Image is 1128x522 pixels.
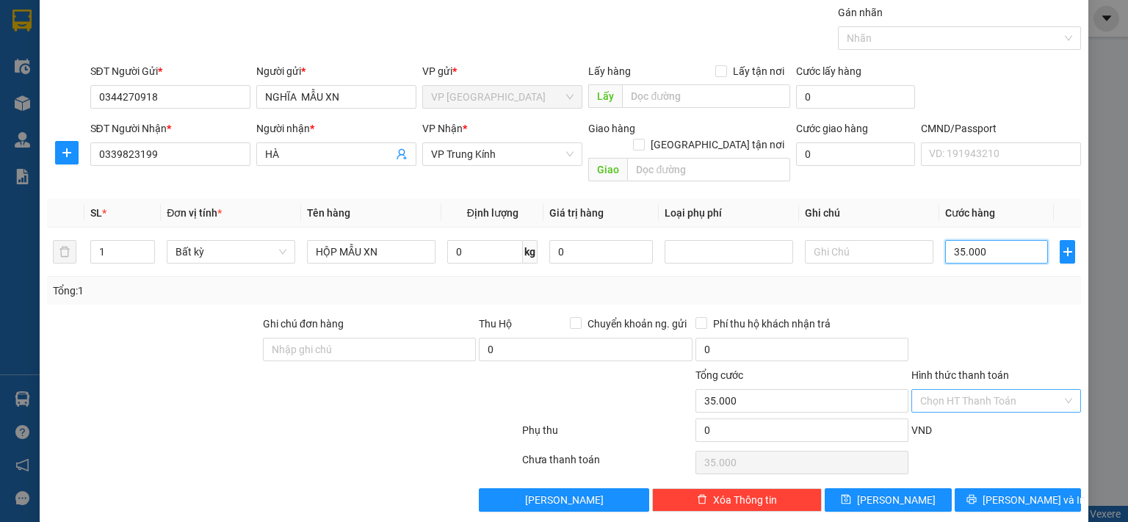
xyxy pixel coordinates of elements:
label: Cước lấy hàng [796,65,861,77]
span: VP Trung Kính [431,143,574,165]
span: plus [56,147,78,159]
span: kg [523,240,538,264]
span: VP Nhận [422,123,463,134]
button: save[PERSON_NAME] [825,488,952,512]
button: printer[PERSON_NAME] và In [955,488,1082,512]
span: [PERSON_NAME] [857,492,936,508]
th: Ghi chú [799,199,939,228]
span: plus [1060,246,1074,258]
span: [PERSON_NAME] [525,492,604,508]
input: Ghi Chú [805,240,933,264]
div: Người nhận [256,120,416,137]
input: 0 [549,240,652,264]
input: Cước giao hàng [796,142,915,166]
th: Loại phụ phí [659,199,799,228]
label: Ghi chú đơn hàng [263,318,344,330]
span: VP Trường Chinh [431,86,574,108]
span: Tên hàng [307,207,350,219]
div: Tổng: 1 [53,283,436,299]
label: Cước giao hàng [796,123,868,134]
label: Hình thức thanh toán [911,369,1009,381]
span: user-add [396,148,408,160]
span: Thu Hộ [479,318,512,330]
span: Lấy hàng [588,65,631,77]
span: Giao hàng [588,123,635,134]
div: SĐT Người Nhận [90,120,250,137]
span: save [841,494,851,506]
button: delete [53,240,76,264]
input: Dọc đường [622,84,790,108]
input: VD: Bàn, Ghế [307,240,435,264]
span: Đơn vị tính [167,207,222,219]
span: Xóa Thông tin [713,492,777,508]
span: Cước hàng [945,207,995,219]
button: deleteXóa Thông tin [652,488,822,512]
span: Giá trị hàng [549,207,604,219]
span: VND [911,424,932,436]
span: delete [697,494,707,506]
div: Chưa thanh toán [521,452,693,477]
span: Bất kỳ [176,241,286,263]
span: Tổng cước [695,369,743,381]
span: [GEOGRAPHIC_DATA] tận nơi [645,137,790,153]
div: SĐT Người Gửi [90,63,250,79]
span: SL [90,207,102,219]
input: Ghi chú đơn hàng [263,338,476,361]
input: Dọc đường [627,158,790,181]
span: Lấy [588,84,622,108]
span: Giao [588,158,627,181]
div: Người gửi [256,63,416,79]
input: Cước lấy hàng [796,85,915,109]
span: Phí thu hộ khách nhận trả [707,316,836,332]
span: Định lượng [467,207,518,219]
span: printer [966,494,977,506]
span: [PERSON_NAME] và In [983,492,1085,508]
span: Chuyển khoản ng. gửi [582,316,693,332]
div: Phụ thu [521,422,693,448]
button: plus [55,141,79,164]
label: Gán nhãn [838,7,883,18]
div: VP gửi [422,63,582,79]
button: plus [1060,240,1075,264]
div: CMND/Passport [921,120,1081,137]
button: [PERSON_NAME] [479,488,648,512]
span: Lấy tận nơi [727,63,790,79]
